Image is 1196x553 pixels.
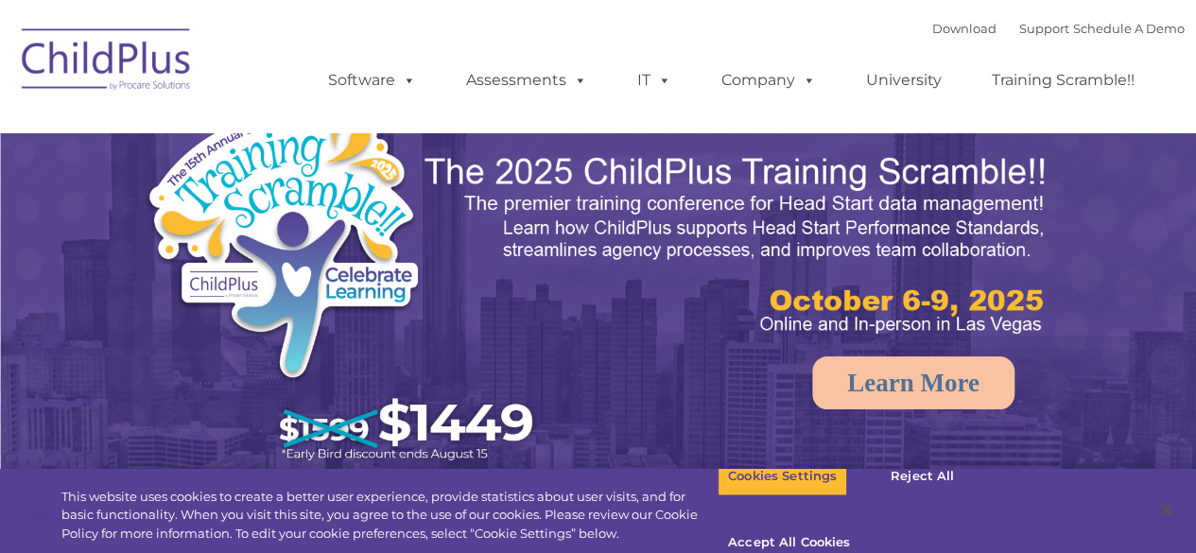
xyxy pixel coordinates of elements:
[863,457,981,496] button: Reject All
[618,61,690,99] a: IT
[847,61,961,99] a: University
[12,15,201,110] img: ChildPlus by Procare Solutions
[812,356,1014,409] a: Learn More
[1145,489,1187,530] button: Close
[932,21,1185,36] font: |
[973,61,1153,99] a: Training Scramble!!
[718,457,847,496] button: Cookies Settings
[447,61,606,99] a: Assessments
[61,488,718,544] div: This website uses cookies to create a better user experience, provide statistics about user visit...
[702,61,835,99] a: Company
[932,21,997,36] a: Download
[1073,21,1185,36] a: Schedule A Demo
[309,61,435,99] a: Software
[1019,21,1069,36] a: Support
